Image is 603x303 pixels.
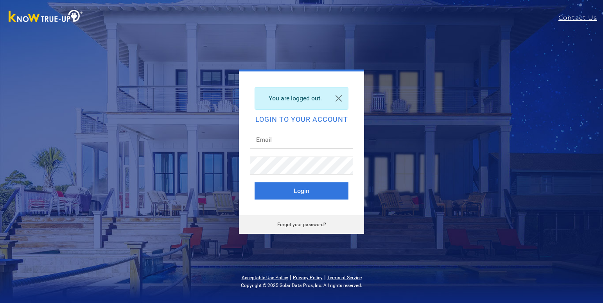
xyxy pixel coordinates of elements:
[327,275,362,280] a: Terms of Service
[250,131,353,149] input: Email
[255,182,348,200] button: Login
[290,273,291,281] span: |
[242,275,288,280] a: Acceptable Use Policy
[277,222,326,227] a: Forgot your password?
[255,116,348,123] h2: Login to your account
[255,87,348,110] div: You are logged out.
[324,273,326,281] span: |
[329,87,348,109] a: Close
[293,275,323,280] a: Privacy Policy
[558,13,603,23] a: Contact Us
[5,8,87,26] img: Know True-Up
